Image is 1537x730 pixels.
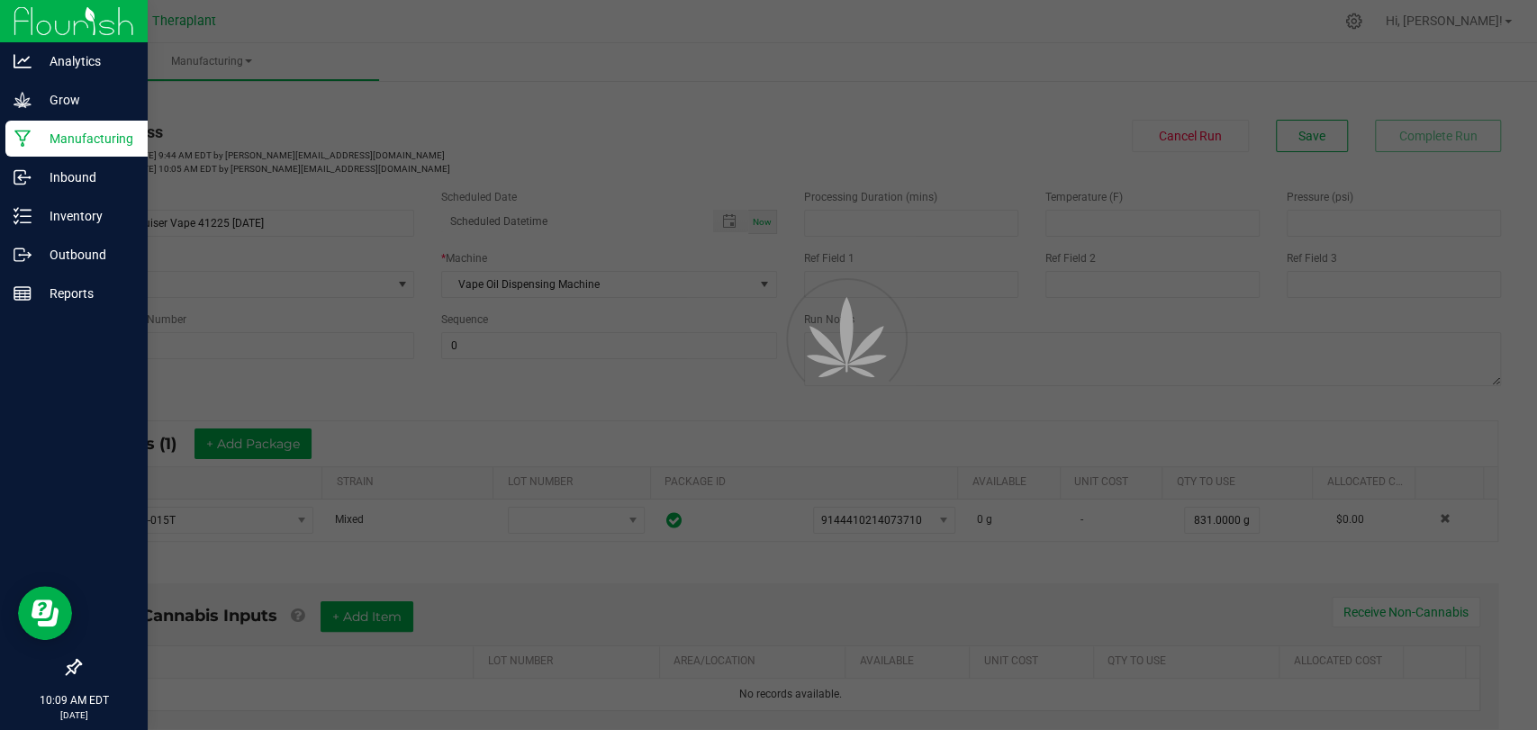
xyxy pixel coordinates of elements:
p: Outbound [32,244,140,266]
p: Manufacturing [32,128,140,149]
p: Grow [32,89,140,111]
p: Analytics [32,50,140,72]
inline-svg: Inventory [14,207,32,225]
inline-svg: Reports [14,284,32,302]
p: 10:09 AM EDT [8,692,140,708]
inline-svg: Grow [14,91,32,109]
inline-svg: Inbound [14,168,32,186]
p: Inbound [32,167,140,188]
p: Inventory [32,205,140,227]
inline-svg: Outbound [14,246,32,264]
p: [DATE] [8,708,140,722]
inline-svg: Analytics [14,52,32,70]
p: Reports [32,283,140,304]
inline-svg: Manufacturing [14,130,32,148]
iframe: Resource center [18,586,72,640]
